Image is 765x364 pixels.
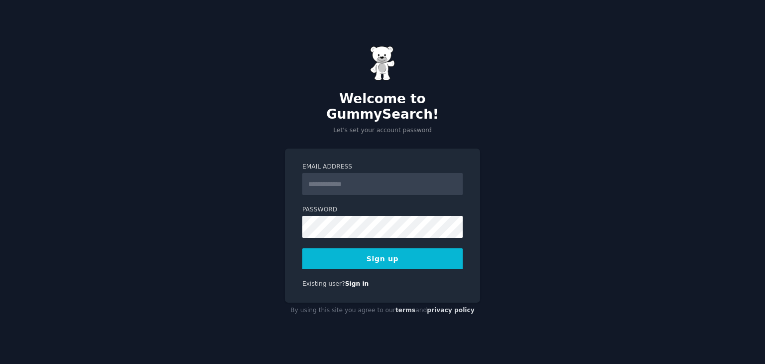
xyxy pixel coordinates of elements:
h2: Welcome to GummySearch! [285,91,480,123]
div: By using this site you agree to our and [285,303,480,319]
label: Email Address [302,163,463,172]
button: Sign up [302,248,463,269]
img: Gummy Bear [370,46,395,81]
a: privacy policy [427,307,475,314]
label: Password [302,205,463,214]
a: Sign in [345,280,369,287]
p: Let's set your account password [285,126,480,135]
span: Existing user? [302,280,345,287]
a: terms [395,307,415,314]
